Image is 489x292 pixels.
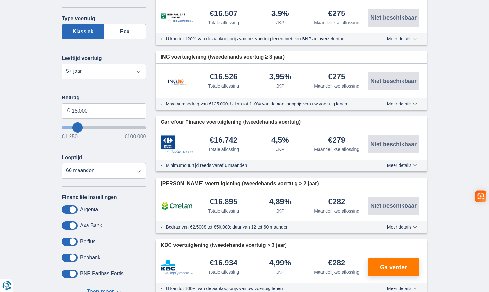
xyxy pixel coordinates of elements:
div: JKP [276,269,284,275]
button: Niet beschikbaar [368,72,419,90]
img: product.pl.alt ING [161,70,193,92]
div: JKP [276,146,284,153]
span: Niet beschikbaar [370,78,417,84]
span: €100.000 [125,134,146,139]
span: ING voertuiglening (tweedehands voertuig ≥ 3 jaar) [161,54,285,61]
img: product.pl.alt KBC [161,260,193,275]
button: Ga verder [368,258,419,276]
span: Meer details [387,102,417,106]
div: €275 [328,10,345,18]
span: €1.250 [62,134,78,139]
div: JKP [276,208,284,214]
li: U kan tot 120% van de aankoopprijs van het voertuig lenen met een BNP autoverzekering [166,36,364,42]
div: Maandelijkse aflossing [314,83,359,89]
div: Totale aflossing [208,208,239,214]
label: Beobank [80,255,100,261]
span: [PERSON_NAME] voertuiglening (tweedehands voertuig > 2 jaar) [161,180,319,188]
div: Maandelijkse aflossing [314,208,359,214]
span: € [67,107,70,114]
span: Carrefour Finance voertuiglening (tweedehands voertuig) [161,119,301,126]
div: Totale aflossing [208,146,239,153]
span: Meer details [387,225,417,229]
div: Maandelijkse aflossing [314,269,359,275]
img: product.pl.alt Crelan [161,198,193,214]
div: Maandelijkse aflossing [314,20,359,26]
div: JKP [276,83,284,89]
div: €16.934 [210,259,237,268]
div: €282 [328,198,345,206]
label: Bedrag [62,95,146,101]
span: Niet beschikbaar [370,203,417,209]
span: Niet beschikbaar [370,15,417,21]
div: 4,99% [269,259,291,268]
div: Totale aflossing [208,269,239,275]
label: Eco [104,24,146,39]
span: Niet beschikbaar [370,141,417,147]
li: Minimumduurtijd reeds vanaf 6 maanden [166,162,364,169]
div: €16.895 [210,198,237,206]
label: Axa Bank [80,223,102,229]
div: 4,5% [271,136,289,145]
div: Totale aflossing [208,83,239,89]
img: product.pl.alt BNP Paribas Fortis [161,13,193,22]
button: Meer details [382,224,422,229]
div: Maandelijkse aflossing [314,146,359,153]
label: Type voertuig [62,16,95,21]
span: KBC voertuiglening (tweedehands voertuig > 3 jaar) [161,242,287,249]
span: Meer details [387,286,417,291]
label: Looptijd [62,155,82,161]
button: Niet beschikbaar [368,9,419,27]
label: Klassiek [62,24,104,39]
label: Argenta [80,207,98,213]
button: Meer details [382,36,422,41]
span: Meer details [387,37,417,41]
div: Totale aflossing [208,20,239,26]
li: U kan tot 100% van de aankoopprijs van uw voertuig lenen [166,285,364,292]
span: Ga verder [380,264,407,270]
button: Niet beschikbaar [368,135,419,153]
button: Meer details [382,163,422,168]
div: JKP [276,20,284,26]
div: €16.526 [210,73,237,81]
span: Meer details [387,163,417,168]
div: €282 [328,259,345,268]
div: €275 [328,73,345,81]
img: product.pl.alt Carrefour Finance [161,135,193,153]
label: Leeftijd voertuig [62,55,102,61]
div: 3,9% [271,10,289,18]
li: Maximumbedrag van €125.000; U kan tot 110% van de aankoopprijs van uw voertuig lenen [166,101,364,107]
button: Niet beschikbaar [368,197,419,215]
div: €16.742 [210,136,237,145]
button: Meer details [382,286,422,291]
label: Belfius [80,239,95,245]
li: Bedrag van €2.500€ tot €50.000; duur van 12 tot 60 maanden [166,224,364,230]
input: wantToBorrow [62,126,146,129]
div: 3,95% [269,73,291,81]
label: Financiële instellingen [62,195,117,200]
label: BNP Paribas Fortis [80,271,124,277]
div: 4,89% [269,198,291,206]
button: Meer details [382,101,422,106]
div: €16.507 [210,10,237,18]
div: €279 [328,136,345,145]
